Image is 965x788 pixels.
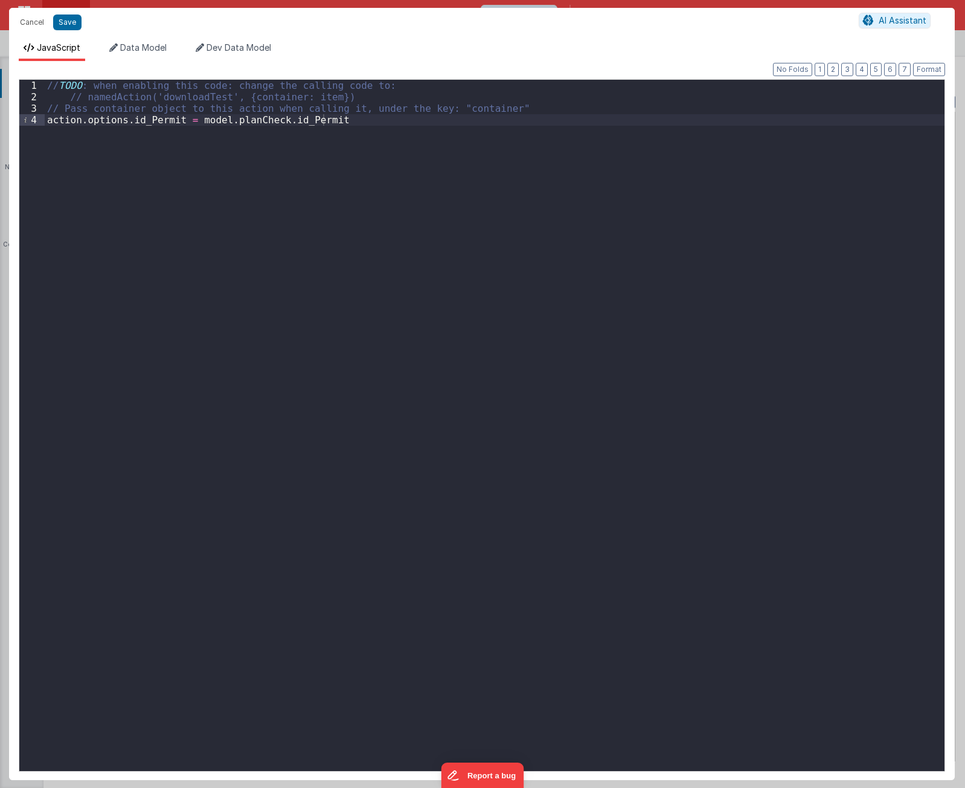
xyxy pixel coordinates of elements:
span: Dev Data Model [207,42,271,53]
span: AI Assistant [879,15,926,25]
div: 3 [19,103,45,114]
button: Save [53,15,82,30]
button: 5 [870,63,882,76]
button: 1 [815,63,825,76]
button: 2 [827,63,839,76]
div: 2 [19,91,45,103]
div: 1 [19,80,45,91]
span: JavaScript [37,42,80,53]
button: No Folds [773,63,812,76]
iframe: Marker.io feedback button [441,763,524,788]
button: 6 [884,63,896,76]
span: Data Model [120,42,167,53]
button: 4 [856,63,868,76]
button: 7 [899,63,911,76]
div: 4 [19,114,45,126]
button: 3 [841,63,853,76]
button: Format [913,63,945,76]
button: Cancel [14,14,50,31]
button: AI Assistant [859,13,931,28]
